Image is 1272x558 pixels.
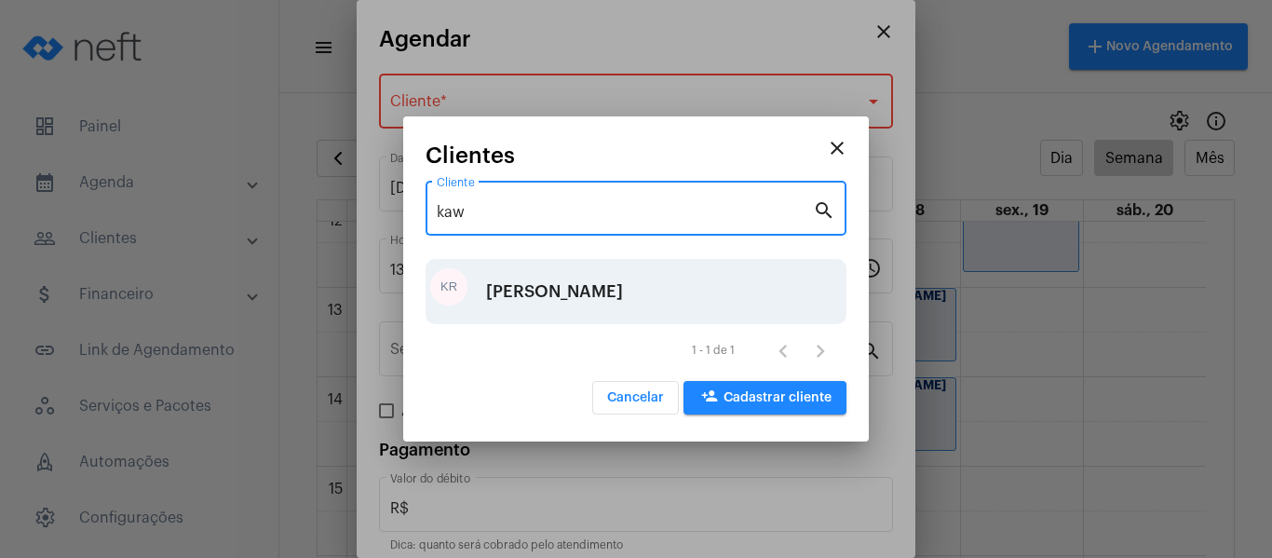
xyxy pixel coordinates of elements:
div: [PERSON_NAME] [486,264,623,320]
button: Próxima página [802,332,839,369]
mat-icon: person_add [698,388,721,410]
mat-icon: close [826,137,848,159]
mat-icon: search [813,198,835,221]
button: Página anterior [765,332,802,369]
div: KR [430,268,467,306]
div: 1 - 1 de 1 [692,345,735,357]
input: Pesquisar cliente [437,204,813,221]
span: Clientes [426,143,515,168]
span: Cadastrar cliente [698,391,832,404]
span: Cancelar [607,391,664,404]
button: Cancelar [592,381,679,415]
button: Cadastrar cliente [683,381,846,415]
